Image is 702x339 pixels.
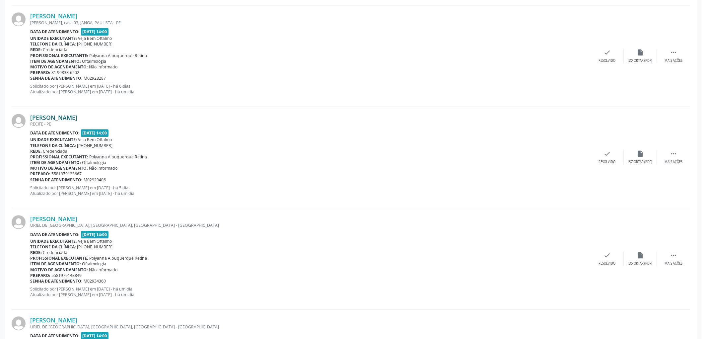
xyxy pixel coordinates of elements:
b: Motivo de agendamento: [30,165,88,171]
i: check [604,49,611,56]
img: img [12,316,26,330]
i: check [604,150,611,157]
i: insert_drive_file [637,49,644,56]
img: img [12,215,26,229]
div: Resolvido [599,261,616,266]
img: img [12,114,26,128]
b: Rede: [30,47,42,52]
i: insert_drive_file [637,252,644,259]
b: Rede: [30,250,42,255]
span: Oftalmologia [82,58,106,64]
span: 5581979123667 [52,171,82,177]
i: insert_drive_file [637,150,644,157]
span: 81 99833-6502 [52,70,80,75]
b: Data de atendimento: [30,333,80,339]
b: Senha de atendimento: [30,75,83,81]
span: [DATE] 14:00 [81,28,109,36]
b: Item de agendamento: [30,58,81,64]
span: M02929406 [84,177,106,183]
div: Mais ações [665,58,683,63]
a: [PERSON_NAME] [30,12,77,20]
span: Credenciada [43,47,68,52]
b: Data de atendimento: [30,29,80,35]
span: Não informado [89,165,118,171]
b: Profissional executante: [30,53,88,58]
span: [PHONE_NUMBER] [77,244,113,250]
div: [PERSON_NAME], casa 03, JANGA, PAULISTA - PE [30,20,591,26]
div: Exportar (PDF) [629,160,653,164]
span: [PHONE_NUMBER] [77,143,113,148]
span: Veja Bem Oftalmo [78,137,112,142]
b: Motivo de agendamento: [30,267,88,273]
span: [DATE] 14:00 [81,231,109,238]
b: Preparo: [30,70,50,75]
p: Solicitado por [PERSON_NAME] em [DATE] - há um dia Atualizado por [PERSON_NAME] em [DATE] - há um... [30,286,591,297]
span: Não informado [89,64,118,70]
span: [DATE] 14:00 [81,129,109,137]
a: [PERSON_NAME] [30,114,77,121]
b: Rede: [30,148,42,154]
b: Motivo de agendamento: [30,64,88,70]
span: M02934360 [84,278,106,284]
i:  [670,49,677,56]
a: [PERSON_NAME] [30,215,77,222]
img: img [12,12,26,26]
span: Oftalmologia [82,261,106,267]
span: Polyanna Albuquerque Retina [90,154,147,160]
b: Unidade executante: [30,238,77,244]
b: Telefone da clínica: [30,143,76,148]
b: Profissional executante: [30,255,88,261]
a: [PERSON_NAME] [30,316,77,324]
b: Telefone da clínica: [30,244,76,250]
b: Senha de atendimento: [30,278,83,284]
b: Telefone da clínica: [30,41,76,47]
i:  [670,150,677,157]
span: Polyanna Albuquerque Retina [90,53,147,58]
div: RECIFE - PE [30,121,591,127]
b: Data de atendimento: [30,232,80,237]
b: Data de atendimento: [30,130,80,136]
b: Preparo: [30,273,50,278]
span: 5581979148849 [52,273,82,278]
i:  [670,252,677,259]
span: Credenciada [43,250,68,255]
div: Mais ações [665,261,683,266]
b: Item de agendamento: [30,160,81,165]
div: Resolvido [599,58,616,63]
span: Não informado [89,267,118,273]
div: Mais ações [665,160,683,164]
b: Unidade executante: [30,36,77,41]
div: Exportar (PDF) [629,261,653,266]
b: Unidade executante: [30,137,77,142]
div: Resolvido [599,160,616,164]
span: Veja Bem Oftalmo [78,36,112,41]
i: check [604,252,611,259]
p: Solicitado por [PERSON_NAME] em [DATE] - há 5 dias Atualizado por [PERSON_NAME] em [DATE] - há um... [30,185,591,196]
b: Preparo: [30,171,50,177]
b: Profissional executante: [30,154,88,160]
b: Senha de atendimento: [30,177,83,183]
div: URIEL DE [GEOGRAPHIC_DATA], [GEOGRAPHIC_DATA], [GEOGRAPHIC_DATA] - [GEOGRAPHIC_DATA] [30,324,591,330]
span: Oftalmologia [82,160,106,165]
div: URIEL DE [GEOGRAPHIC_DATA], [GEOGRAPHIC_DATA], [GEOGRAPHIC_DATA] - [GEOGRAPHIC_DATA] [30,222,591,228]
div: Exportar (PDF) [629,58,653,63]
span: Polyanna Albuquerque Retina [90,255,147,261]
span: Veja Bem Oftalmo [78,238,112,244]
b: Item de agendamento: [30,261,81,267]
span: Credenciada [43,148,68,154]
span: [PHONE_NUMBER] [77,41,113,47]
span: M02928287 [84,75,106,81]
p: Solicitado por [PERSON_NAME] em [DATE] - há 6 dias Atualizado por [PERSON_NAME] em [DATE] - há um... [30,83,591,95]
